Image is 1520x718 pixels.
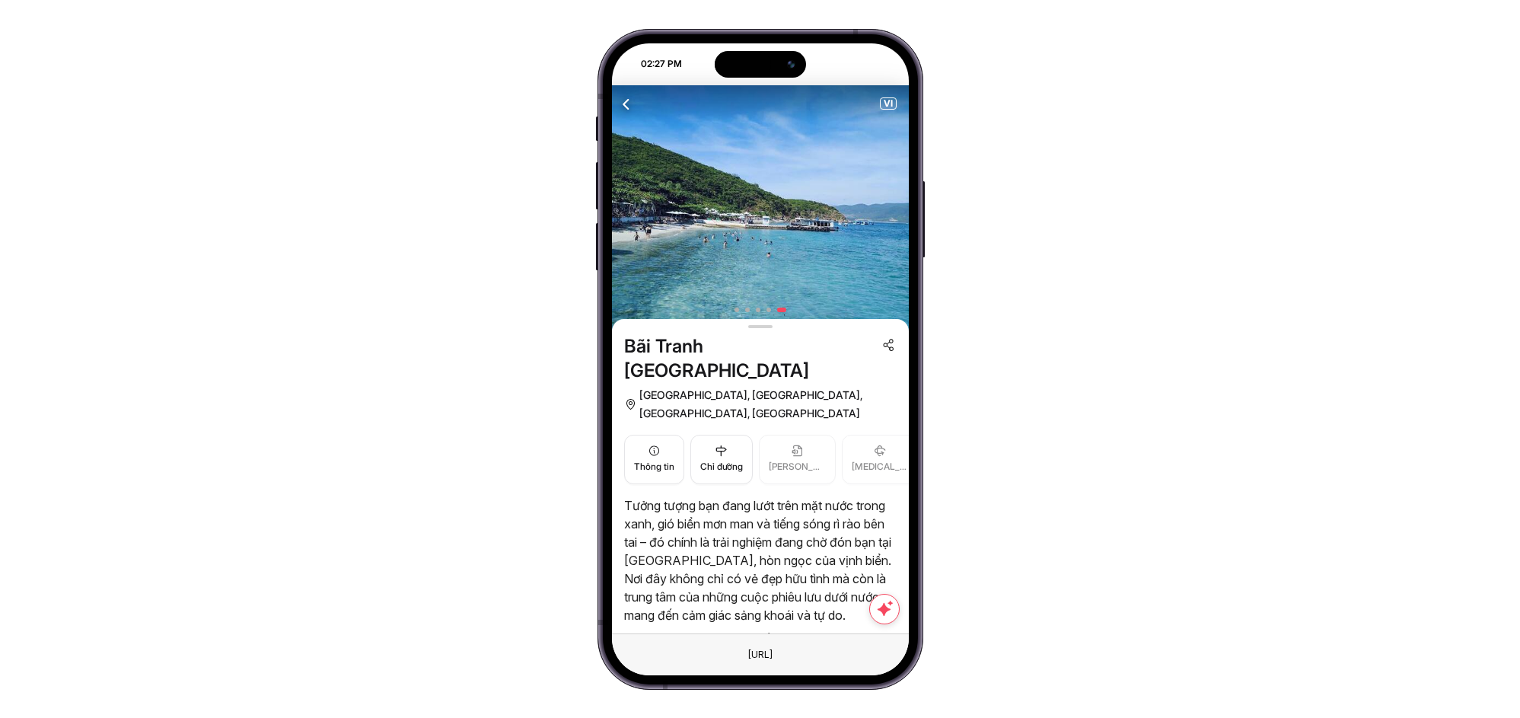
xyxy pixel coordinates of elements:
[880,97,897,110] button: VI
[690,435,753,484] button: Chỉ đường
[613,57,690,71] div: 02:27 PM
[852,460,909,474] span: [MEDICAL_DATA] quan
[756,308,760,312] button: 3
[766,308,771,312] button: 4
[634,460,674,474] span: Thông tin
[700,460,743,474] span: Chỉ đường
[639,386,897,423] span: [GEOGRAPHIC_DATA], [GEOGRAPHIC_DATA], [GEOGRAPHIC_DATA], [GEOGRAPHIC_DATA]
[624,334,875,383] span: Bãi Tranh [GEOGRAPHIC_DATA]
[735,308,739,312] button: 1
[745,308,750,312] button: 2
[842,435,919,484] button: [MEDICAL_DATA] quan
[736,645,785,665] div: Đây là một phần tử giả. Để thay đổi URL, chỉ cần sử dụng trường văn bản Trình duyệt ở phía trên.
[769,460,826,474] span: [PERSON_NAME]
[759,435,836,484] button: [PERSON_NAME]
[624,496,897,624] p: Tưởng tượng bạn đang lướt trên mặt nước trong xanh, gió biển mơn man và tiếng sóng rì rào bên tai...
[881,98,896,109] span: VI
[777,308,786,312] button: 5
[624,435,684,484] button: Thông tin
